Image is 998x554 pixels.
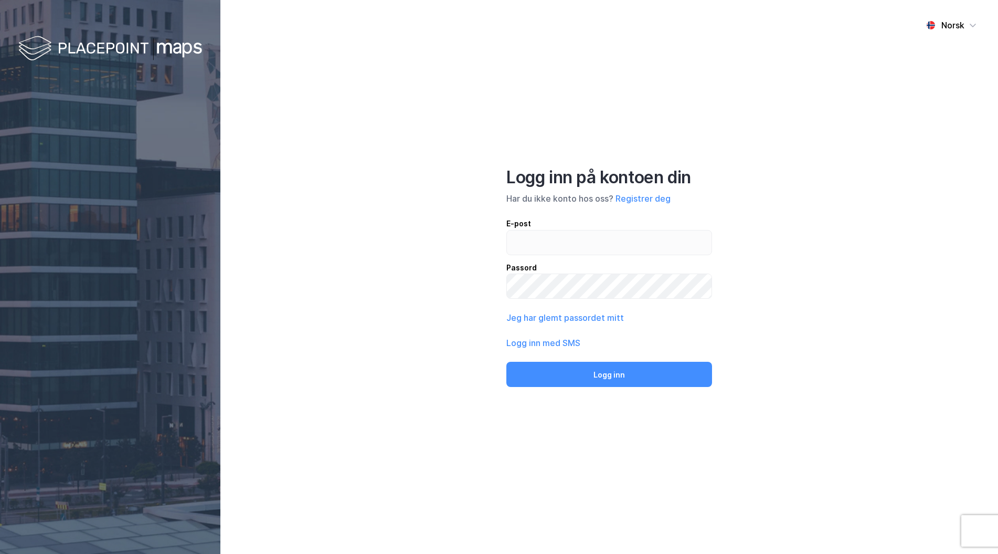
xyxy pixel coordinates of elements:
[506,167,712,188] div: Logg inn på kontoen din
[941,19,964,32] div: Norsk
[506,262,712,274] div: Passord
[506,337,580,349] button: Logg inn med SMS
[18,34,202,65] img: logo-white.f07954bde2210d2a523dddb988cd2aa7.svg
[615,192,671,205] button: Registrer deg
[506,192,712,205] div: Har du ikke konto hos oss?
[506,217,712,230] div: E-post
[506,311,624,324] button: Jeg har glemt passordet mitt
[506,362,712,387] button: Logg inn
